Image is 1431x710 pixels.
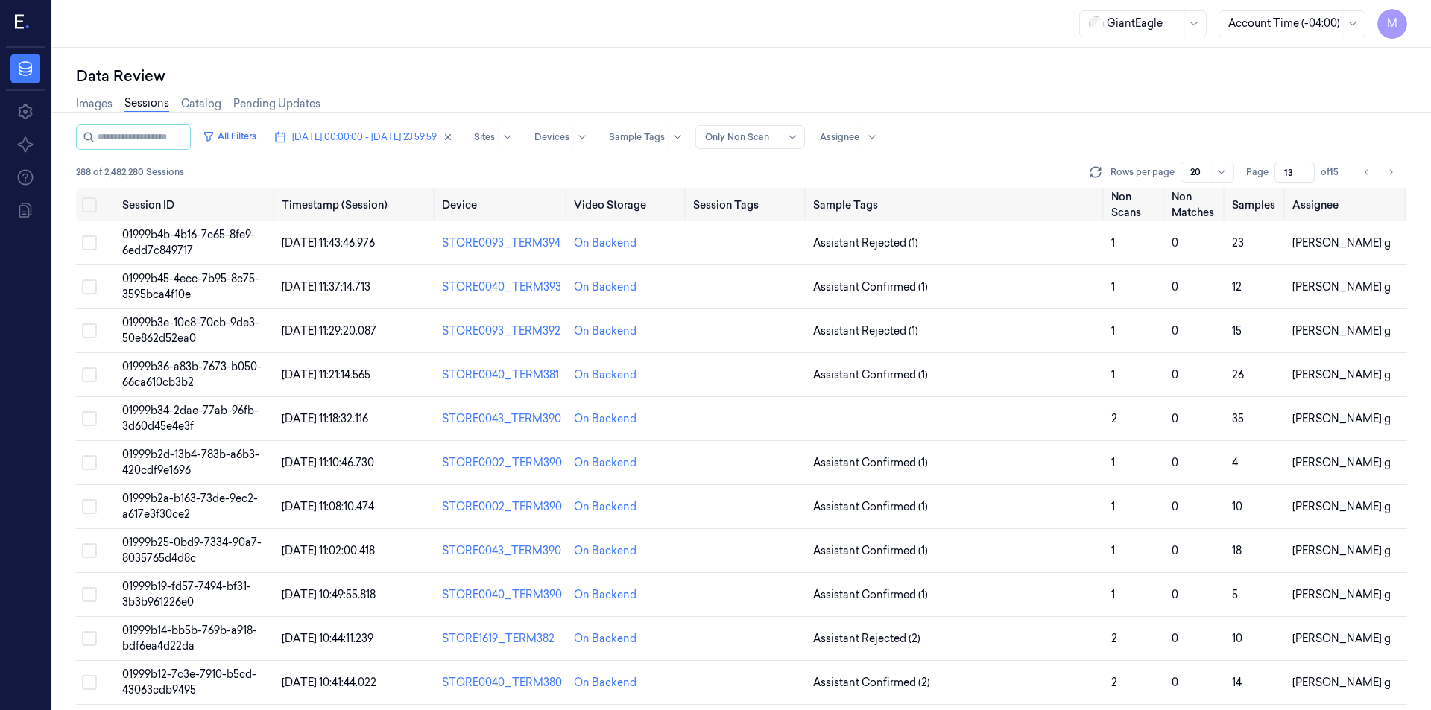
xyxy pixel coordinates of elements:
[1232,632,1242,645] span: 10
[568,188,688,221] th: Video Storage
[1380,162,1401,183] button: Go to next page
[813,279,928,295] span: Assistant Confirmed (1)
[574,367,636,383] div: On Backend
[1246,165,1269,179] span: Page
[813,675,930,691] span: Assistant Confirmed (2)
[1111,280,1115,294] span: 1
[1172,500,1178,513] span: 0
[813,631,920,647] span: Assistant Rejected (2)
[442,279,562,295] div: STORE0040_TERM393
[1356,162,1401,183] nav: pagination
[813,587,928,603] span: Assistant Confirmed (1)
[82,499,97,514] button: Select row
[82,543,97,558] button: Select row
[1232,368,1244,381] span: 26
[442,411,562,427] div: STORE0043_TERM390
[1232,588,1238,601] span: 5
[282,632,373,645] span: [DATE] 10:44:11.239
[574,631,636,647] div: On Backend
[124,95,169,112] a: Sessions
[813,235,918,251] span: Assistant Rejected (1)
[122,492,258,521] span: 01999b2a-b163-73de-9ec2-a617e3f30ce2
[82,197,97,212] button: Select all
[282,456,374,469] span: [DATE] 11:10:46.730
[1172,588,1178,601] span: 0
[813,323,918,339] span: Assistant Rejected (1)
[1172,412,1178,425] span: 0
[197,124,262,148] button: All Filters
[442,499,562,515] div: STORE0002_TERM390
[1292,280,1391,294] span: [PERSON_NAME] g
[282,280,370,294] span: [DATE] 11:37:14.713
[282,500,374,513] span: [DATE] 11:08:10.474
[813,455,928,471] span: Assistant Confirmed (1)
[442,543,562,559] div: STORE0043_TERM390
[282,368,370,381] span: [DATE] 11:21:14.565
[282,676,376,689] span: [DATE] 10:41:44.022
[1292,324,1391,337] span: [PERSON_NAME] g
[282,236,375,250] span: [DATE] 11:43:46.976
[1111,324,1115,337] span: 1
[574,279,636,295] div: On Backend
[82,455,97,470] button: Select row
[82,323,97,338] button: Select row
[813,367,928,383] span: Assistant Confirmed (1)
[436,188,568,221] th: Device
[282,324,376,337] span: [DATE] 11:29:20.087
[1111,165,1175,179] p: Rows per page
[1232,544,1242,557] span: 18
[122,668,256,697] span: 01999b12-7c3e-7910-b5cd-43063cdb9495
[574,587,636,603] div: On Backend
[181,96,221,112] a: Catalog
[1172,544,1178,557] span: 0
[292,130,437,144] span: [DATE] 00:00:00 - [DATE] 23:59:59
[1292,676,1391,689] span: [PERSON_NAME] g
[82,235,97,250] button: Select row
[442,323,562,339] div: STORE0093_TERM392
[1172,676,1178,689] span: 0
[268,125,459,149] button: [DATE] 00:00:00 - [DATE] 23:59:59
[276,188,435,221] th: Timestamp (Session)
[1232,236,1244,250] span: 23
[82,411,97,426] button: Select row
[122,404,259,433] span: 01999b34-2dae-77ab-96fb-3d60d45e4e3f
[574,543,636,559] div: On Backend
[1286,188,1407,221] th: Assignee
[1111,236,1115,250] span: 1
[813,543,928,559] span: Assistant Confirmed (1)
[574,235,636,251] div: On Backend
[1172,456,1178,469] span: 0
[442,587,562,603] div: STORE0040_TERM390
[82,631,97,646] button: Select row
[442,675,562,691] div: STORE0040_TERM380
[1232,500,1242,513] span: 10
[1232,412,1244,425] span: 35
[1111,632,1117,645] span: 2
[122,624,257,653] span: 01999b14-bb5b-769b-a918-bdf6ea4d22da
[1292,412,1391,425] span: [PERSON_NAME] g
[1292,500,1391,513] span: [PERSON_NAME] g
[122,448,259,477] span: 01999b2d-13b4-783b-a6b3-420cdf9e1696
[76,96,113,112] a: Images
[122,536,262,565] span: 01999b25-0bd9-7334-90a7-8035765d4d8c
[1232,280,1242,294] span: 12
[442,367,562,383] div: STORE0040_TERM381
[1232,456,1238,469] span: 4
[282,544,375,557] span: [DATE] 11:02:00.418
[82,279,97,294] button: Select row
[1166,188,1226,221] th: Non Matches
[807,188,1105,221] th: Sample Tags
[574,455,636,471] div: On Backend
[1172,280,1178,294] span: 0
[76,165,184,179] span: 288 of 2,482,280 Sessions
[1292,236,1391,250] span: [PERSON_NAME] g
[1232,324,1242,337] span: 15
[1232,676,1242,689] span: 14
[1111,456,1115,469] span: 1
[116,188,277,221] th: Session ID
[282,588,376,601] span: [DATE] 10:49:55.818
[122,360,262,389] span: 01999b36-a83b-7673-b050-66ca610cb3b2
[813,499,928,515] span: Assistant Confirmed (1)
[1111,588,1115,601] span: 1
[1111,412,1117,425] span: 2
